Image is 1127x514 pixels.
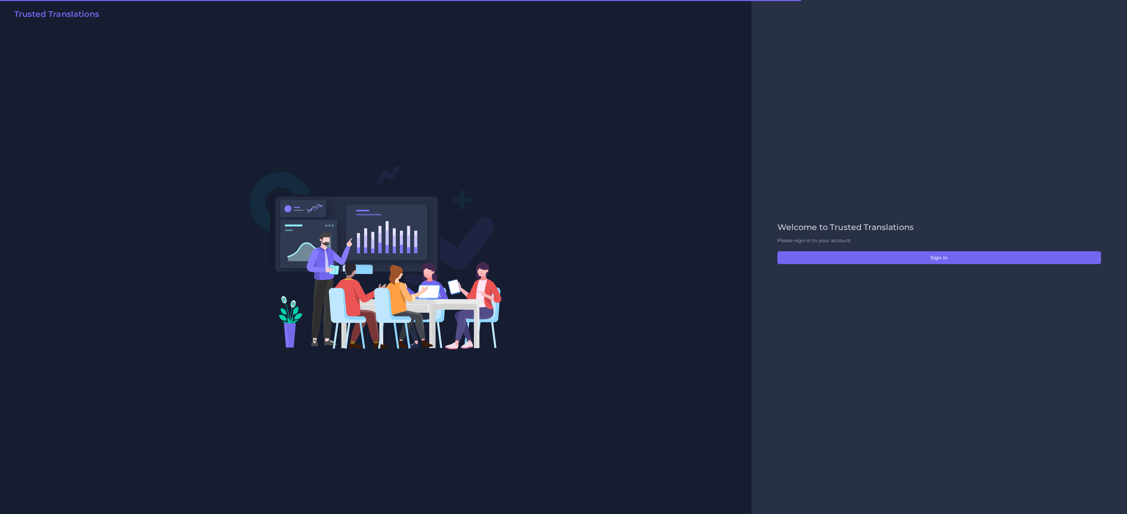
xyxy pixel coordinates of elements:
[250,165,502,350] img: Login V2
[14,9,99,19] h2: Trusted Translations
[777,251,1101,264] button: Sign in
[9,9,99,22] a: Trusted Translations
[777,223,1101,232] h2: Welcome to Trusted Translations
[777,237,1101,244] p: Please sign-in to your account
